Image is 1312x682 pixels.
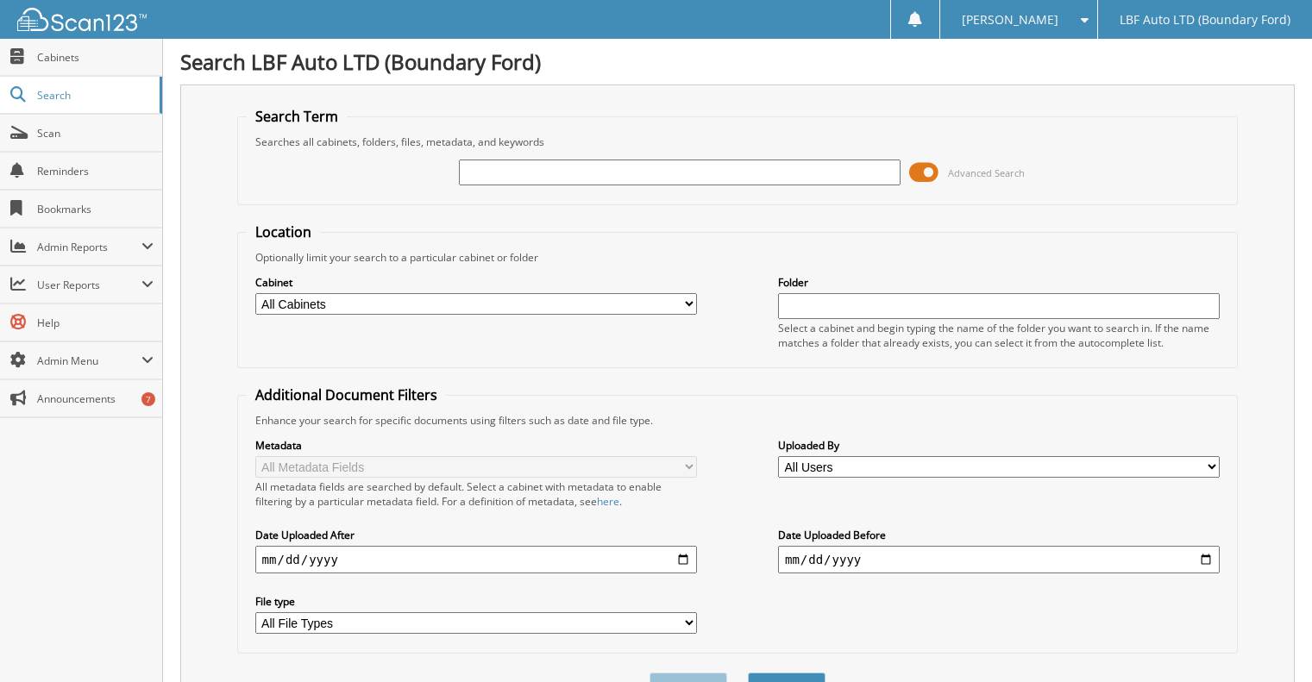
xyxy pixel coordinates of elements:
[597,494,619,509] a: here
[37,354,141,368] span: Admin Menu
[255,594,697,609] label: File type
[778,438,1220,453] label: Uploaded By
[37,164,154,178] span: Reminders
[255,546,697,573] input: start
[255,438,697,453] label: Metadata
[1120,15,1290,25] span: LBF Auto LTD (Boundary Ford)
[247,222,320,241] legend: Location
[141,392,155,406] div: 7
[778,528,1220,542] label: Date Uploaded Before
[247,135,1229,149] div: Searches all cabinets, folders, files, metadata, and keywords
[180,47,1295,76] h1: Search LBF Auto LTD (Boundary Ford)
[948,166,1025,179] span: Advanced Search
[37,240,141,254] span: Admin Reports
[247,107,347,126] legend: Search Term
[247,413,1229,428] div: Enhance your search for specific documents using filters such as date and file type.
[247,385,446,404] legend: Additional Document Filters
[37,278,141,292] span: User Reports
[247,250,1229,265] div: Optionally limit your search to a particular cabinet or folder
[778,321,1220,350] div: Select a cabinet and begin typing the name of the folder you want to search in. If the name match...
[778,275,1220,290] label: Folder
[17,8,147,31] img: scan123-logo-white.svg
[778,546,1220,573] input: end
[37,316,154,330] span: Help
[255,479,697,509] div: All metadata fields are searched by default. Select a cabinet with metadata to enable filtering b...
[37,391,154,406] span: Announcements
[37,202,154,216] span: Bookmarks
[37,50,154,65] span: Cabinets
[37,126,154,141] span: Scan
[255,528,697,542] label: Date Uploaded After
[37,88,151,103] span: Search
[255,275,697,290] label: Cabinet
[962,15,1058,25] span: [PERSON_NAME]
